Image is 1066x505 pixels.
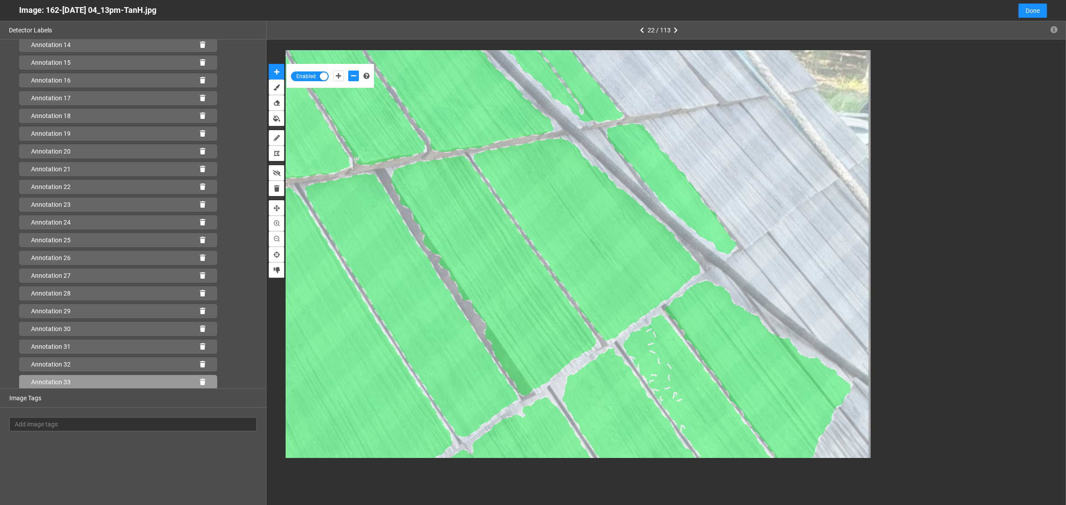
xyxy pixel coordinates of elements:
div: Annotation 18 [19,109,217,123]
div: Annotation 16 [19,73,217,87]
button: show bounding boxes [269,165,284,181]
div: Annotation 15 [19,55,217,70]
button: reset [269,247,284,262]
button: erase [269,95,284,110]
div: Annotation 28 [19,286,217,300]
button: brush [269,79,284,95]
button: fill [269,110,284,126]
button: lasso [269,130,284,146]
div: Annotation 23 [19,197,217,212]
div: Annotation 31 [19,339,217,354]
span: zoom-in [274,220,280,227]
button: auto-mask [269,64,284,79]
button: delete [269,181,284,196]
div: Annotation 25 [19,233,217,247]
button: add-negative-points [348,71,359,81]
div: Annotation 21 [19,162,217,176]
div: Annotation 19 [19,126,217,141]
div: Annotation 20 [19,144,217,158]
div: Annotation 26 [19,251,217,265]
span: Add image tags [15,419,251,429]
button: poly [269,146,284,161]
div: Annotation 33 [19,375,217,389]
button: pan [269,200,284,216]
button: exclude [269,262,284,278]
button: zoomOut [269,231,284,247]
span: zoom-out [274,236,280,243]
div: Annotation 29 [19,304,217,318]
span: Enabled [294,71,318,81]
div: Annotation 17 [19,91,217,105]
div: Annotation 32 [19,357,217,371]
button: add-positive-points [333,71,344,81]
button: zoomIn [269,216,284,231]
div: Annotation 27 [19,268,217,283]
div: Annotation 30 [19,322,217,336]
div: Annotation 24 [19,215,217,229]
div: Annotation 22 [19,180,217,194]
div: Annotation 14 [19,38,217,52]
